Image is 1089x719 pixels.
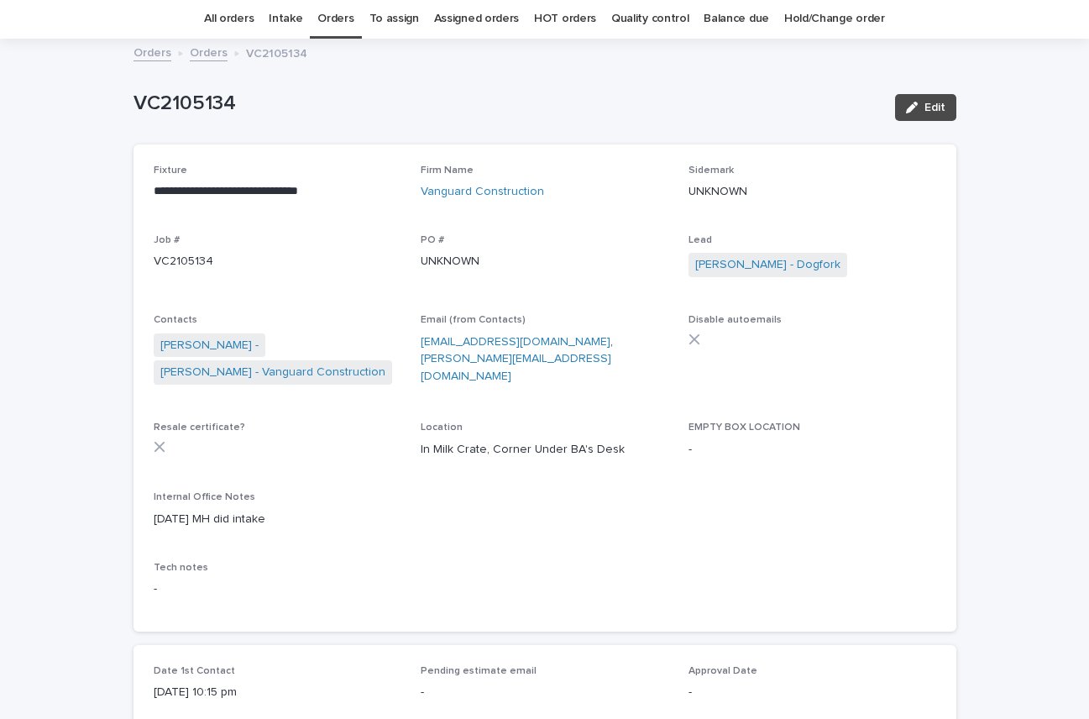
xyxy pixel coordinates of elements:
span: Location [421,422,463,433]
span: Date 1st Contact [154,666,235,676]
span: Pending estimate email [421,666,537,676]
p: - [688,441,936,459]
a: Orders [190,42,228,61]
span: Internal Office Notes [154,492,255,502]
p: UNKNOWN [421,253,668,270]
p: - [154,580,936,598]
span: Job # [154,235,180,245]
a: [EMAIL_ADDRESS][DOMAIN_NAME] [421,336,610,348]
p: VC2105134 [134,92,882,116]
p: VC2105134 [246,43,307,61]
a: Orders [134,42,171,61]
span: EMPTY BOX LOCATION [688,422,800,433]
p: VC2105134 [154,253,401,270]
p: - [688,684,936,701]
a: [PERSON_NAME] - Dogfork [695,256,840,274]
span: Resale certificate? [154,422,245,433]
button: Edit [895,94,956,121]
p: In Milk Crate, Corner Under BA's Desk [421,441,668,459]
p: , [421,333,668,386]
a: [PERSON_NAME][EMAIL_ADDRESS][DOMAIN_NAME] [421,353,611,382]
span: PO # [421,235,444,245]
span: Tech notes [154,563,208,573]
p: UNKNOWN [688,183,936,201]
p: - [421,684,668,701]
span: Contacts [154,315,197,325]
p: [DATE] MH did intake [154,511,936,528]
span: Approval Date [688,666,757,676]
span: Sidemark [688,165,734,176]
span: Email (from Contacts) [421,315,526,325]
span: Fixture [154,165,187,176]
a: [PERSON_NAME] - Vanguard Construction [160,364,385,381]
span: Lead [688,235,712,245]
span: Disable autoemails [688,315,782,325]
span: Edit [924,102,945,113]
span: Firm Name [421,165,474,176]
a: [PERSON_NAME] - [160,337,259,354]
a: Vanguard Construction [421,183,544,201]
p: [DATE] 10:15 pm [154,684,401,701]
